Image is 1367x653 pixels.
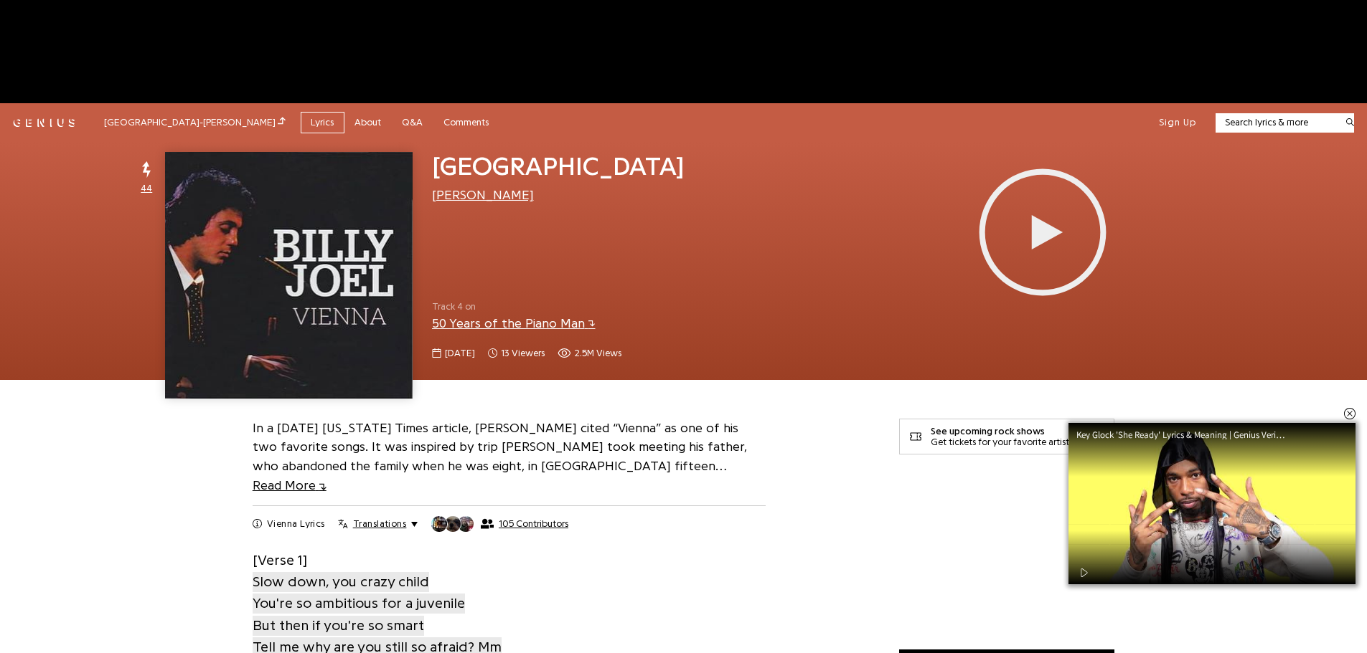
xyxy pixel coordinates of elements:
[353,518,406,530] span: Translations
[501,346,545,361] span: 13 viewers
[253,593,465,615] a: You're so ambitious for a juvenile
[392,112,433,134] a: Q&A
[432,189,534,201] a: [PERSON_NAME]
[104,115,286,130] div: [GEOGRAPHIC_DATA] - [PERSON_NAME]
[432,300,880,314] span: Track 4 on
[165,152,412,399] img: Cover art for Vienna by Billy Joel
[931,437,1073,447] div: Get tickets for your favorite artists
[499,518,568,530] span: 105 Contributors
[253,479,327,492] span: Read More
[488,346,545,361] span: 13 viewers
[575,346,621,361] span: 2.5M views
[931,426,1073,437] div: See upcoming rock shows
[344,112,392,134] a: About
[338,518,418,530] button: Translations
[899,419,1114,454] a: See upcoming rock showsGet tickets for your favorite artists
[141,181,152,196] span: 44
[1076,430,1299,439] div: Key Glock 'She Ready' Lyrics & Meaning | Genius Verified
[558,346,621,361] span: 2,477,626 views
[1159,116,1196,129] button: Sign Up
[301,112,344,134] a: Lyrics
[432,153,685,179] span: [GEOGRAPHIC_DATA]
[253,572,429,592] span: Slow down, you crazy child
[445,346,475,361] span: [DATE]
[253,571,429,593] a: Slow down, you crazy child
[253,421,747,492] a: In a [DATE] [US_STATE] Times article, [PERSON_NAME] cited “Vienna” as one of his two favorite son...
[1216,115,1337,130] input: Search lyrics & more
[433,112,499,134] a: Comments
[267,518,325,530] h2: Vienna Lyrics
[899,152,1186,313] iframe: primisNativeSkinFrame_SekindoSPlayer68c7a7fec58d5
[432,317,596,330] a: 50 Years of the Piano Man
[431,515,568,533] button: 105 Contributors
